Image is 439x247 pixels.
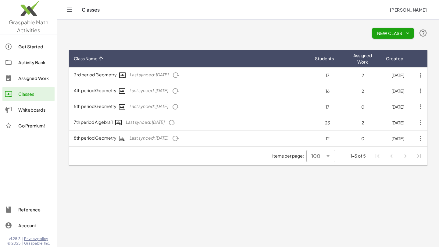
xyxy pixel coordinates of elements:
span: Last synced: [DATE] [126,119,165,125]
td: [DATE] [380,83,415,99]
span: © 2025 [7,241,20,246]
span: Last synced: [DATE] [130,135,168,141]
td: 4th period Geometry [69,83,310,99]
div: Whiteboards [18,106,52,113]
a: Assigned Work [2,71,55,85]
td: [DATE] [380,115,415,130]
button: [PERSON_NAME] [385,4,432,15]
span: Graspable, Inc. [24,241,50,246]
td: 5th period Geometry [69,99,310,115]
div: Account [18,222,52,229]
nav: Pagination Navigation [371,149,426,163]
div: 1-5 of 5 [351,153,366,159]
span: Items per page: [272,153,306,159]
span: New Class [377,30,409,36]
span: Last synced: [DATE] [130,88,168,93]
span: Graspable Math Activities [9,19,48,33]
div: Classes [18,90,52,98]
span: Assigned Work [350,52,375,65]
span: 100 [311,152,320,160]
a: Privacy policy [24,236,50,241]
span: [PERSON_NAME] [390,7,427,12]
td: [DATE] [380,99,415,115]
td: 16 [310,83,345,99]
span: Class Name [74,55,98,62]
span: 2 [362,88,364,94]
div: Go Premium! [18,122,52,129]
a: Reference [2,202,55,217]
a: Whiteboards [2,103,55,117]
td: 7th period Algebra 1 [69,115,310,130]
a: Get Started [2,39,55,54]
a: Activity Bank [2,55,55,70]
div: Get Started [18,43,52,50]
span: Students [315,55,334,62]
button: Toggle navigation [65,5,74,15]
td: [DATE] [380,67,415,83]
span: 0 [361,136,364,141]
td: 23 [310,115,345,130]
a: Account [2,218,55,233]
span: | [22,236,23,241]
span: Last synced: [DATE] [130,103,168,109]
div: Assigned Work [18,75,52,82]
span: v1.28.3 [9,236,20,241]
span: 0 [361,104,364,110]
span: | [22,241,23,246]
span: Last synced: [DATE] [130,72,169,77]
td: 3rd period Geometry [69,67,310,83]
td: 12 [310,130,345,146]
span: Created [386,55,403,62]
td: [DATE] [380,130,415,146]
button: New Class [372,28,414,39]
td: 17 [310,67,345,83]
div: Reference [18,206,52,213]
td: 8th period Geometry [69,130,310,146]
a: Classes [2,87,55,101]
div: Activity Bank [18,59,52,66]
span: 2 [362,72,364,78]
span: 2 [362,120,364,125]
td: 17 [310,99,345,115]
